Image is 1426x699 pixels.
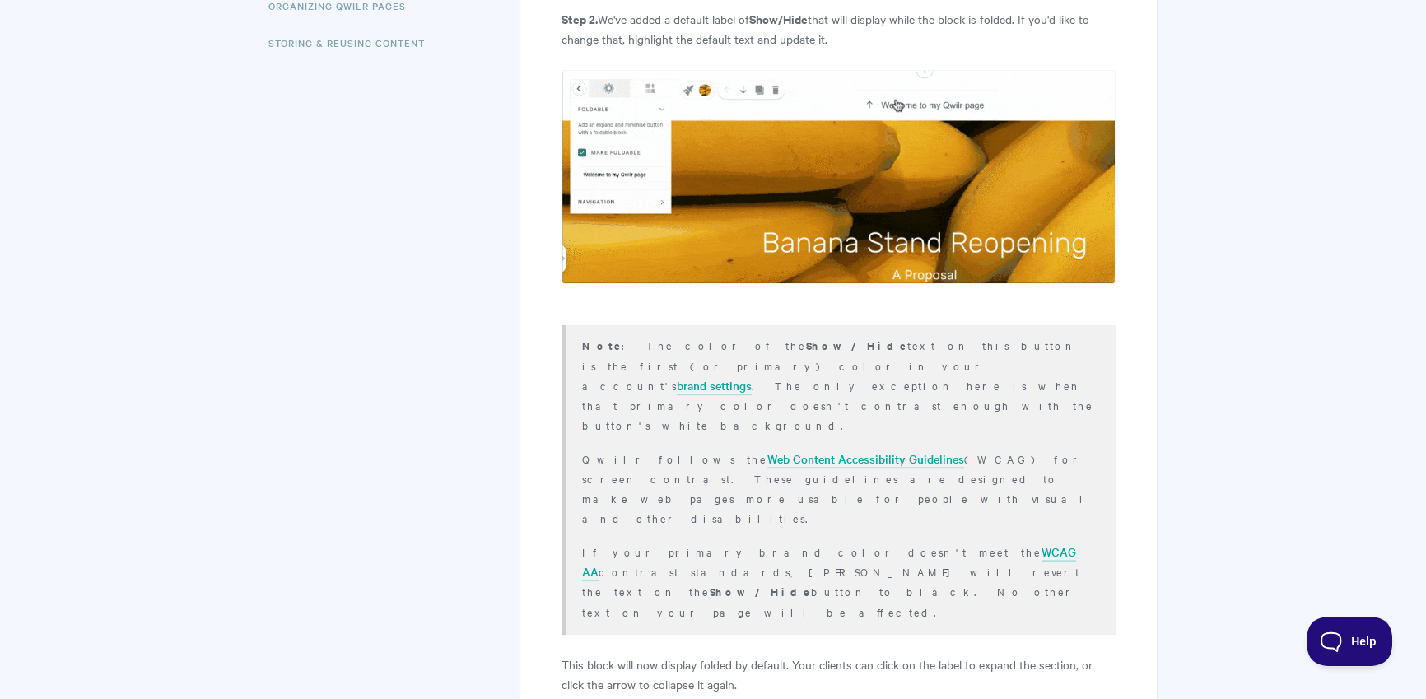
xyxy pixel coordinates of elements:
p: This block will now display folded by default. Your clients can click on the label to expand the ... [562,655,1116,694]
a: Storing & Reusing Content [268,26,437,59]
b: Note [582,338,622,353]
strong: Step 2. [562,10,598,27]
p: If your primary brand color doesn't meet the contrast standards, [PERSON_NAME] will revert the te... [582,542,1095,622]
a: brand settings [677,377,752,395]
img: file-zfyJGuLJ2o.gif [562,70,1116,284]
a: Web Content Accessibility Guidelines [767,450,964,468]
strong: Show/Hide [710,584,811,599]
p: : The color of the text on this button is the first (or primary) color in your account's . The on... [582,335,1095,435]
strong: Show/Hide [806,338,907,353]
strong: Show/Hide [749,10,808,27]
iframe: Toggle Customer Support [1307,617,1393,666]
p: We've added a default label of that will display while the block is folded. If you'd like to chan... [562,9,1116,49]
p: Qwilr follows the (WCAG) for screen contrast. These guidelines are designed to make web pages mor... [582,449,1095,528]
